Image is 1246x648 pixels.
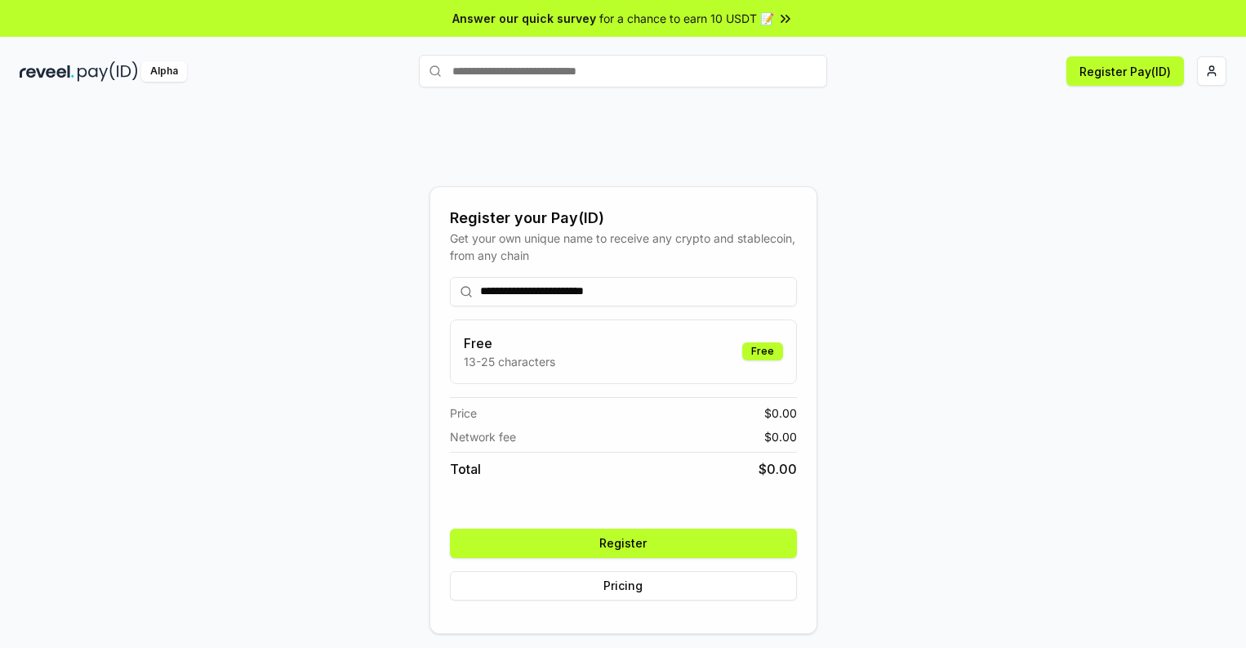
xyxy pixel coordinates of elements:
[20,61,74,82] img: reveel_dark
[450,404,477,422] span: Price
[141,61,187,82] div: Alpha
[759,459,797,479] span: $ 0.00
[742,342,783,360] div: Free
[464,333,555,353] h3: Free
[464,353,555,370] p: 13-25 characters
[450,529,797,558] button: Register
[78,61,138,82] img: pay_id
[450,230,797,264] div: Get your own unique name to receive any crypto and stablecoin, from any chain
[450,571,797,601] button: Pricing
[450,428,516,445] span: Network fee
[452,10,596,27] span: Answer our quick survey
[764,428,797,445] span: $ 0.00
[450,207,797,230] div: Register your Pay(ID)
[1066,56,1184,86] button: Register Pay(ID)
[450,459,481,479] span: Total
[764,404,797,422] span: $ 0.00
[599,10,774,27] span: for a chance to earn 10 USDT 📝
